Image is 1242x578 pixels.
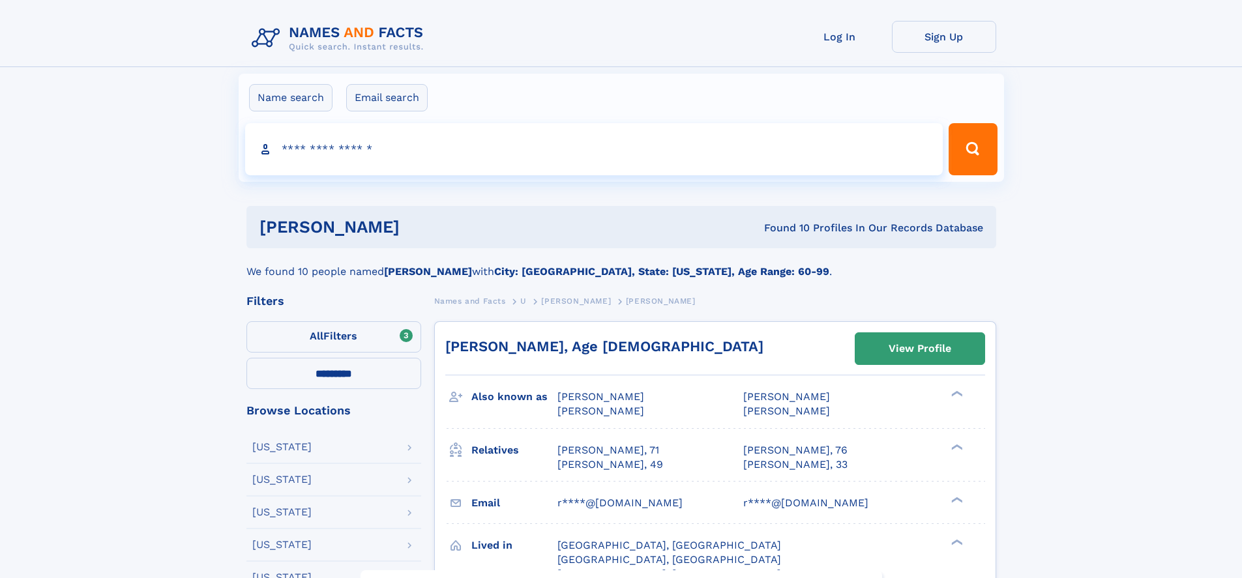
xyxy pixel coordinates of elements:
[743,405,830,417] span: [PERSON_NAME]
[310,330,323,342] span: All
[246,405,421,416] div: Browse Locations
[471,439,557,461] h3: Relatives
[384,265,472,278] b: [PERSON_NAME]
[557,457,663,472] a: [PERSON_NAME], 49
[557,443,659,457] a: [PERSON_NAME], 71
[948,442,964,451] div: ❯
[445,338,763,354] a: [PERSON_NAME], Age [DEMOGRAPHIC_DATA]
[471,492,557,514] h3: Email
[557,539,781,551] span: [GEOGRAPHIC_DATA], [GEOGRAPHIC_DATA]
[892,21,996,53] a: Sign Up
[520,296,527,306] span: U
[246,248,996,280] div: We found 10 people named with .
[246,321,421,353] label: Filters
[582,221,983,235] div: Found 10 Profiles In Our Records Database
[788,21,892,53] a: Log In
[252,442,312,452] div: [US_STATE]
[949,123,997,175] button: Search Button
[494,265,829,278] b: City: [GEOGRAPHIC_DATA], State: [US_STATE], Age Range: 60-99
[948,495,964,504] div: ❯
[259,219,582,235] h1: [PERSON_NAME]
[743,443,848,457] a: [PERSON_NAME], 76
[948,538,964,546] div: ❯
[743,457,848,472] a: [PERSON_NAME], 33
[557,553,781,566] span: [GEOGRAPHIC_DATA], [GEOGRAPHIC_DATA]
[471,386,557,408] h3: Also known as
[246,21,434,56] img: Logo Names and Facts
[471,534,557,556] h3: Lived in
[246,295,421,307] div: Filters
[252,474,312,485] div: [US_STATE]
[541,293,611,309] a: [PERSON_NAME]
[889,334,951,364] div: View Profile
[541,296,611,306] span: [PERSON_NAME]
[743,390,830,403] span: [PERSON_NAME]
[434,293,506,309] a: Names and Facts
[249,84,333,111] label: Name search
[557,405,644,417] span: [PERSON_NAME]
[557,390,644,403] span: [PERSON_NAME]
[252,507,312,517] div: [US_STATE]
[252,540,312,550] div: [US_STATE]
[855,333,984,364] a: View Profile
[948,390,964,398] div: ❯
[346,84,428,111] label: Email search
[245,123,943,175] input: search input
[626,296,696,306] span: [PERSON_NAME]
[520,293,527,309] a: U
